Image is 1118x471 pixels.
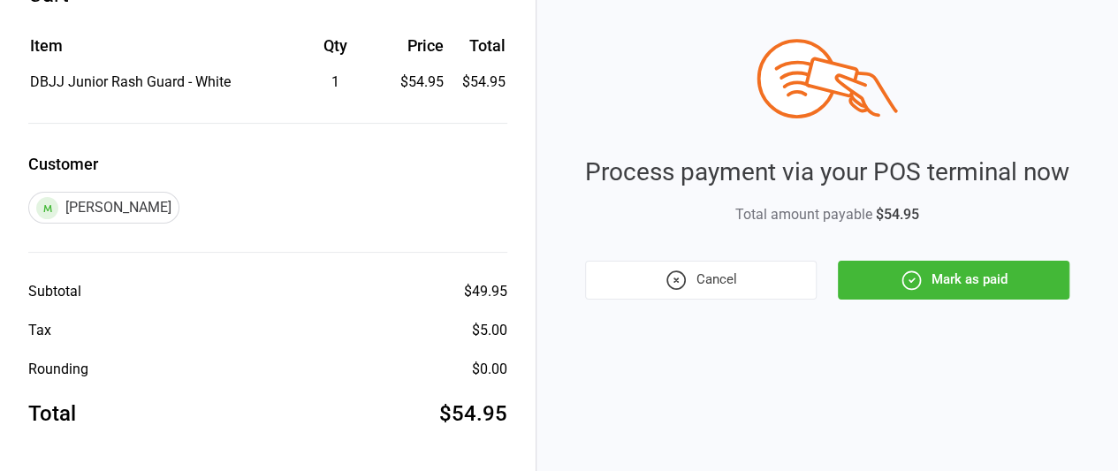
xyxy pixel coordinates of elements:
div: Rounding [28,359,88,380]
th: Total [451,34,506,70]
div: Subtotal [28,281,81,302]
div: Tax [28,320,51,341]
div: [PERSON_NAME] [28,192,179,224]
div: 1 [285,72,386,93]
div: Price [388,34,445,57]
div: $49.95 [464,281,507,302]
div: $0.00 [472,359,507,380]
button: Cancel [585,261,817,300]
div: Total [28,398,76,429]
span: $54.95 [876,206,919,223]
th: Qty [285,34,386,70]
div: Process payment via your POS terminal now [585,154,1069,191]
span: DBJJ Junior Rash Guard - White [30,73,231,90]
label: Customer [28,152,507,176]
td: $54.95 [451,72,506,93]
div: $54.95 [388,72,445,93]
button: Mark as paid [838,261,1069,300]
div: $5.00 [472,320,507,341]
div: Total amount payable [585,204,1069,225]
div: $54.95 [439,398,507,429]
th: Item [30,34,284,70]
